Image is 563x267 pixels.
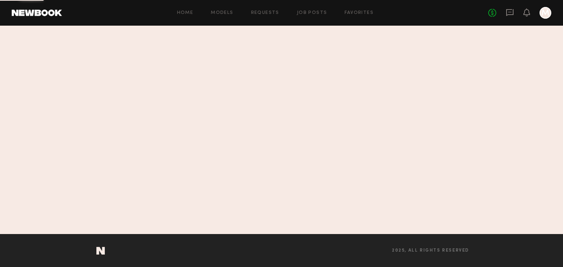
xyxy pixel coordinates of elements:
a: Models [211,11,233,15]
a: M [540,7,551,19]
span: 2025, all rights reserved [392,248,469,253]
a: Job Posts [297,11,327,15]
a: Requests [251,11,279,15]
a: Home [177,11,194,15]
a: Favorites [345,11,374,15]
